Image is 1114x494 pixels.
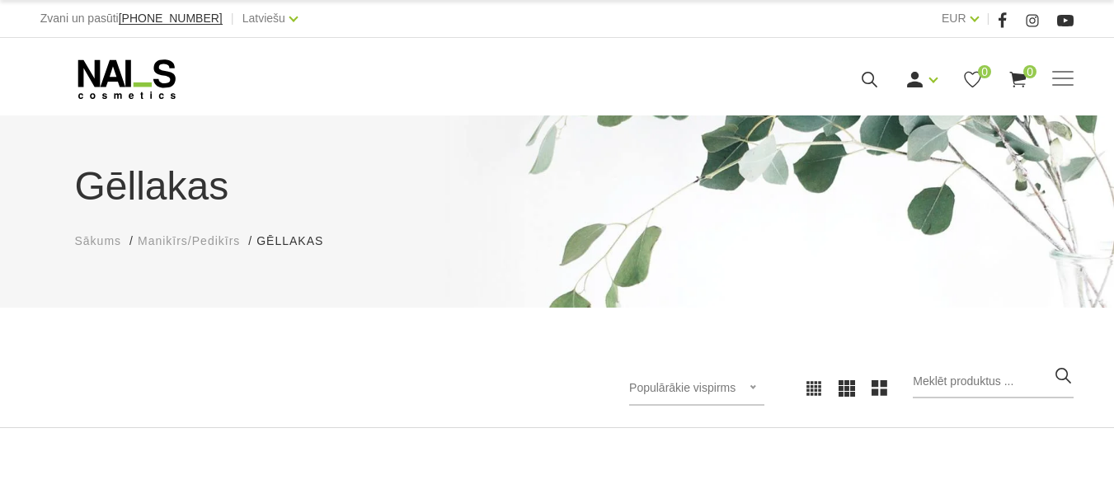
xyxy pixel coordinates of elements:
[138,233,240,250] a: Manikīrs/Pedikīrs
[942,8,966,28] a: EUR
[75,233,122,250] a: Sākums
[256,233,340,250] li: Gēllakas
[987,8,990,29] span: |
[138,234,240,247] span: Manikīrs/Pedikīrs
[231,8,234,29] span: |
[40,8,223,29] div: Zvani un pasūti
[75,157,1040,216] h1: Gēllakas
[1008,69,1028,90] a: 0
[119,12,223,25] a: [PHONE_NUMBER]
[1023,65,1036,78] span: 0
[242,8,285,28] a: Latviešu
[978,65,991,78] span: 0
[913,365,1074,398] input: Meklēt produktus ...
[629,381,736,394] span: Populārākie vispirms
[75,234,122,247] span: Sākums
[962,69,983,90] a: 0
